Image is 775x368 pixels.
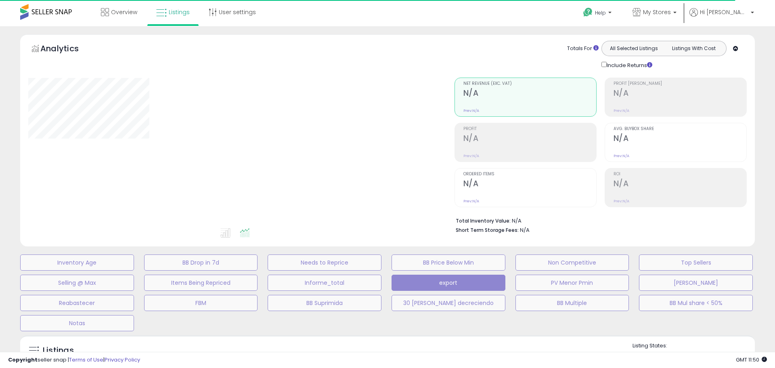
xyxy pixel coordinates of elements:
button: All Selected Listings [604,43,664,54]
button: Items Being Repriced [144,275,258,291]
a: Hi [PERSON_NAME] [689,8,754,26]
button: BB Mul share < 50% [639,295,753,311]
span: Overview [111,8,137,16]
button: Reabastecer [20,295,134,311]
button: Notas [20,315,134,331]
button: Needs to Reprice [268,254,381,271]
h2: N/A [463,88,596,99]
small: Prev: N/A [614,154,629,158]
button: [PERSON_NAME] [639,275,753,291]
button: Informe_total [268,275,381,291]
button: Inventory Age [20,254,134,271]
button: PV Menor Pmin [515,275,629,291]
span: Net Revenue (Exc. VAT) [463,82,596,86]
button: BB Price Below Min [392,254,505,271]
div: Totals For [567,45,599,53]
button: BB Multiple [515,295,629,311]
span: Listings [169,8,190,16]
li: N/A [456,215,741,225]
small: Prev: N/A [463,108,479,113]
button: Selling @ Max [20,275,134,291]
h2: N/A [463,134,596,145]
div: seller snap | | [8,356,140,364]
h2: N/A [463,179,596,190]
small: Prev: N/A [614,108,629,113]
h2: N/A [614,134,746,145]
span: Profit [PERSON_NAME] [614,82,746,86]
small: Prev: N/A [463,199,479,204]
span: Avg. Buybox Share [614,127,746,131]
b: Total Inventory Value: [456,217,511,224]
span: Help [595,9,606,16]
small: Prev: N/A [463,154,479,158]
button: export [392,275,505,291]
span: Profit [463,127,596,131]
small: Prev: N/A [614,199,629,204]
span: ROI [614,172,746,177]
button: 30 [PERSON_NAME] decreciendo [392,295,505,311]
span: N/A [520,226,530,234]
div: Include Returns [595,60,662,69]
button: Listings With Cost [664,43,724,54]
button: Non Competitive [515,254,629,271]
button: FBM [144,295,258,311]
button: BB Drop in 7d [144,254,258,271]
span: Ordered Items [463,172,596,177]
h5: Analytics [40,43,94,56]
strong: Copyright [8,356,38,364]
i: Get Help [583,7,593,17]
a: Help [577,1,620,26]
h2: N/A [614,179,746,190]
span: Hi [PERSON_NAME] [700,8,748,16]
button: BB Suprimida [268,295,381,311]
span: My Stores [643,8,671,16]
h2: N/A [614,88,746,99]
b: Short Term Storage Fees: [456,227,519,233]
button: Top Sellers [639,254,753,271]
